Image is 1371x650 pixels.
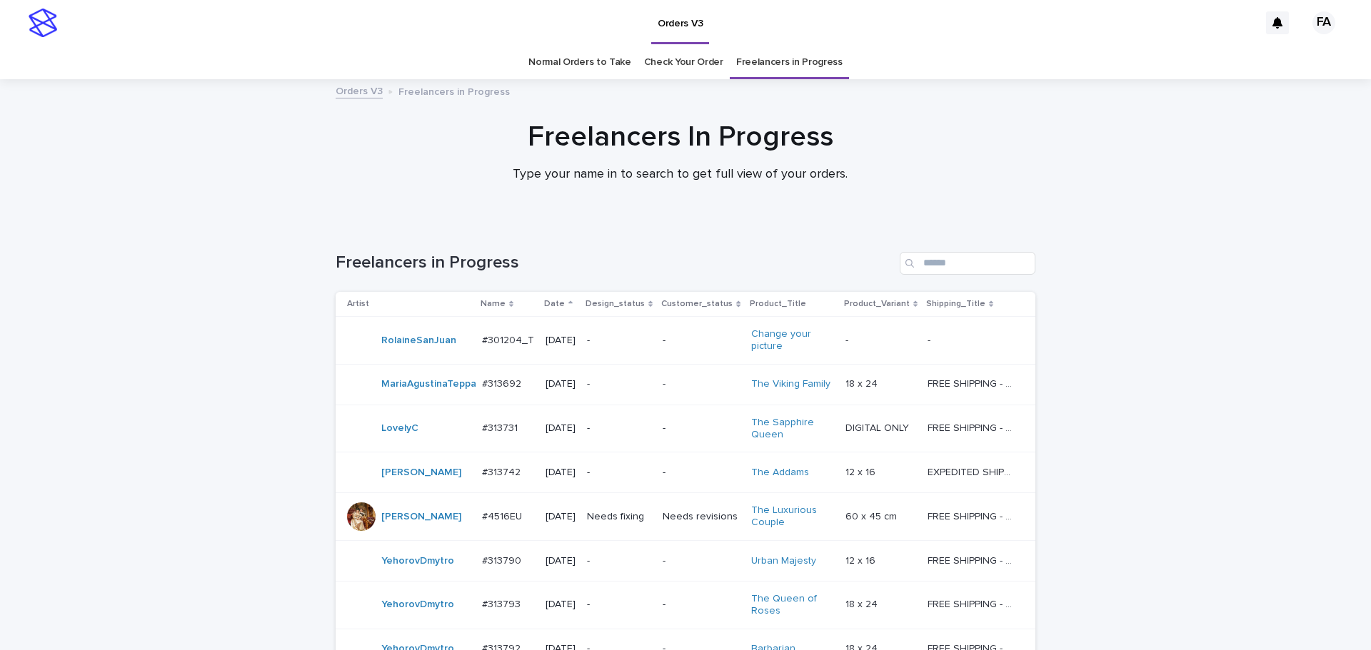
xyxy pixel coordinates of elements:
[661,296,733,312] p: Customer_status
[587,555,651,567] p: -
[845,420,912,435] p: DIGITAL ONLY
[928,508,1015,523] p: FREE SHIPPING - preview in 1-2 business days, after your approval delivery will take 6-10 busines...
[926,296,985,312] p: Shipping_Title
[644,46,723,79] a: Check Your Order
[663,467,739,479] p: -
[928,332,933,347] p: -
[482,552,524,567] p: #313790
[736,46,843,79] a: Freelancers in Progress
[751,378,830,390] a: The Viking Family
[844,296,910,312] p: Product_Variant
[587,599,651,611] p: -
[381,378,476,390] a: MariaAgustinaTeppa
[751,555,816,567] a: Urban Majesty
[482,508,525,523] p: #4516EU
[336,540,1035,581] tr: YehorovDmytro #313790#313790 [DATE]--Urban Majesty 12 x 1612 x 16 FREE SHIPPING - preview in 1-2 ...
[663,378,739,390] p: -
[381,467,461,479] a: [PERSON_NAME]
[586,296,645,312] p: Design_status
[845,332,851,347] p: -
[381,511,461,523] a: [PERSON_NAME]
[336,405,1035,452] tr: LovelyC #313731#313731 [DATE]--The Sapphire Queen DIGITAL ONLYDIGITAL ONLY FREE SHIPPING - previe...
[845,552,878,567] p: 12 x 16
[482,375,524,390] p: #313692
[751,417,834,441] a: The Sapphire Queen
[381,555,454,567] a: YehorovDmytro
[663,335,739,347] p: -
[900,252,1035,275] input: Search
[663,422,739,435] p: -
[336,581,1035,629] tr: YehorovDmytro #313793#313793 [DATE]--The Queen of Roses 18 x 2418 x 24 FREE SHIPPING - preview in...
[546,599,576,611] p: [DATE]
[381,422,418,435] a: LovelyC
[546,555,576,567] p: [DATE]
[928,420,1015,435] p: FREE SHIPPING - preview in 1-2 business days, after your approval delivery will take 5-10 b.d.
[546,378,576,390] p: [DATE]
[663,511,739,523] p: Needs revisions
[482,332,537,347] p: #301204_T
[587,511,651,523] p: Needs fixing
[395,167,966,183] p: Type your name in to search to get full view of your orders.
[663,555,739,567] p: -
[347,296,369,312] p: Artist
[482,420,521,435] p: #313731
[751,593,834,617] a: The Queen of Roses
[336,253,894,273] h1: Freelancers in Progress
[546,511,576,523] p: [DATE]
[928,375,1015,390] p: FREE SHIPPING - preview in 1-2 business days, after your approval delivery will take 5-10 b.d.
[751,504,834,529] a: The Luxurious Couple
[381,599,454,611] a: YehorovDmytro
[663,599,739,611] p: -
[928,464,1015,479] p: EXPEDITED SHIPPING - preview in 1 business day; delivery up to 5 business days after your approval.
[845,375,880,390] p: 18 x 24
[750,296,806,312] p: Product_Title
[751,328,834,352] a: Change your picture
[845,596,880,611] p: 18 x 24
[336,364,1035,405] tr: MariaAgustinaTeppa #313692#313692 [DATE]--The Viking Family 18 x 2418 x 24 FREE SHIPPING - previe...
[544,296,565,312] p: Date
[381,335,456,347] a: RolaineSanJuan
[1312,11,1335,34] div: FA
[29,9,57,37] img: stacker-logo-s-only.png
[928,596,1015,611] p: FREE SHIPPING - preview in 1-2 business days, after your approval delivery will take 5-10 b.d.
[528,46,631,79] a: Normal Orders to Take
[587,335,651,347] p: -
[546,422,576,435] p: [DATE]
[336,82,383,98] a: Orders V3
[546,335,576,347] p: [DATE]
[587,422,651,435] p: -
[482,596,523,611] p: #313793
[336,452,1035,493] tr: [PERSON_NAME] #313742#313742 [DATE]--The Addams 12 x 1612 x 16 EXPEDITED SHIPPING - preview in 1 ...
[546,467,576,479] p: [DATE]
[845,508,900,523] p: 60 x 45 cm
[336,493,1035,541] tr: [PERSON_NAME] #4516EU#4516EU [DATE]Needs fixingNeeds revisionsThe Luxurious Couple 60 x 45 cm60 x...
[481,296,506,312] p: Name
[331,120,1030,154] h1: Freelancers In Progress
[751,467,809,479] a: The Addams
[845,464,878,479] p: 12 x 16
[398,83,510,98] p: Freelancers in Progress
[482,464,523,479] p: #313742
[928,552,1015,567] p: FREE SHIPPING - preview in 1-2 business days, after your approval delivery will take 5-10 b.d.
[336,317,1035,365] tr: RolaineSanJuan #301204_T#301204_T [DATE]--Change your picture -- --
[587,378,651,390] p: -
[587,467,651,479] p: -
